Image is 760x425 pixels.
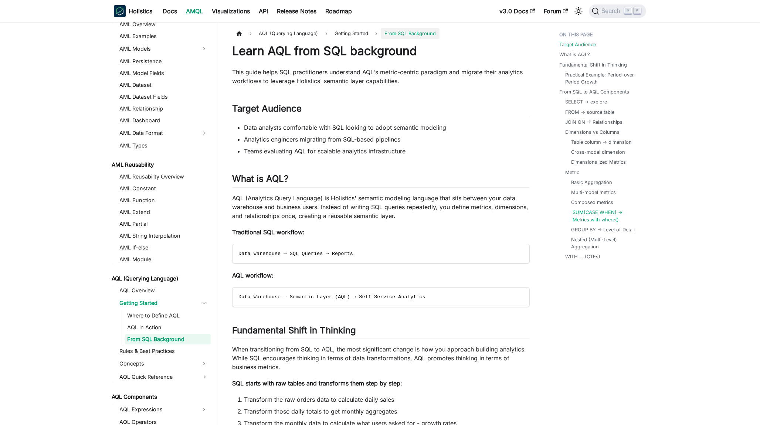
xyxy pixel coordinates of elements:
p: When transitioning from SQL to AQL, the most significant change is how you approach building anal... [232,345,530,371]
a: Practical Example: Period-over-Period Growth [565,71,639,85]
a: Nested (Multi-Level) Aggregation [571,236,636,250]
button: Expand sidebar category 'Concepts' [197,358,211,370]
a: AQL Components [109,392,211,402]
a: AMQL [181,5,207,17]
button: Expand sidebar category 'AML Data Format' [197,127,211,139]
a: AML Reusability [109,160,211,170]
a: AML Overview [117,19,211,30]
strong: Traditional SQL workflow: [232,228,305,236]
a: Getting Started [331,28,372,39]
li: Transform those daily totals to get monthly aggregates [244,407,530,416]
a: Forum [539,5,572,17]
p: This guide helps SQL practitioners understand AQL's metric-centric paradigm and migrate their ana... [232,68,530,85]
a: SUM(CASE WHEN) -> Metrics with where() [573,209,637,223]
span: From SQL Background [381,28,440,39]
a: HolisticsHolistics [114,5,152,17]
a: WITH … (CTEs) [565,253,600,260]
a: v3.0 Docs [495,5,539,17]
button: Collapse sidebar category 'Getting Started' [197,297,211,309]
a: AQL in Action [125,322,211,333]
a: API [254,5,272,17]
a: Concepts [117,358,197,370]
a: Multi-model metrics [571,189,616,196]
a: JOIN ON -> Relationships [565,119,622,126]
button: Expand sidebar category 'AQL Expressions' [197,404,211,415]
h2: What is AQL? [232,173,530,187]
a: AML Types [117,140,211,151]
a: Dimensions vs Columns [565,129,620,136]
nav: Breadcrumbs [232,28,530,39]
a: Visualizations [207,5,254,17]
strong: AQL workflow: [232,272,274,279]
span: AQL (Querying Language) [255,28,322,39]
a: AML Models [117,43,197,55]
a: Getting Started [117,297,197,309]
kbd: K [634,7,641,14]
a: Basic Aggregation [571,179,612,186]
img: Holistics [114,5,126,17]
a: From SQL to AQL Components [559,88,629,95]
li: Analytics engineers migrating from SQL-based pipelines [244,135,530,144]
span: Data Warehouse → SQL Queries → Reports [238,251,353,256]
a: AML Data Format [117,127,197,139]
a: AQL Quick Reference [117,371,211,383]
a: SELECT -> explore [565,98,607,105]
a: Home page [232,28,246,39]
a: AML Reusability Overview [117,171,211,182]
button: Expand sidebar category 'AML Models' [197,43,211,55]
a: Fundamental Shift in Thinking [559,61,627,68]
a: Table column -> dimension [571,139,632,146]
li: Transform the raw orders data to calculate daily sales [244,395,530,404]
a: AML Function [117,195,211,205]
nav: Docs sidebar [106,22,217,425]
a: Dimensionalized Metrics [571,159,626,166]
a: What is AQL? [559,51,590,58]
h2: Target Audience [232,103,530,117]
button: Search (Command+K) [589,4,646,18]
a: Target Audience [559,41,596,48]
a: GROUP BY -> Level of Detail [571,226,635,233]
a: AML Dataset Fields [117,92,211,102]
span: Getting Started [335,31,368,36]
a: Release Notes [272,5,321,17]
a: AML Constant [117,183,211,194]
a: From SQL Background [125,334,211,344]
button: Switch between dark and light mode (currently light mode) [573,5,584,17]
a: AML Extend [117,207,211,217]
a: AQL Overview [117,285,211,296]
a: AML Dashboard [117,115,211,126]
a: AQL Expressions [117,404,197,415]
a: FROM -> source table [565,109,614,116]
b: Holistics [129,7,152,16]
h2: Fundamental Shift in Thinking [232,325,530,339]
a: AML Dataset [117,80,211,90]
p: AQL (Analytics Query Language) is Holistics' semantic modeling language that sits between your da... [232,194,530,220]
li: Teams evaluating AQL for scalable analytics infrastructure [244,147,530,156]
a: Docs [158,5,181,17]
a: AML Module [117,254,211,265]
a: AML Persistence [117,56,211,67]
strong: SQL starts with raw tables and transforms them step by step: [232,380,402,387]
a: Where to Define AQL [125,310,211,321]
li: Data analysts comfortable with SQL looking to adopt semantic modeling [244,123,530,132]
a: Composed metrics [571,199,613,206]
a: AML Partial [117,219,211,229]
a: AML String Interpolation [117,231,211,241]
a: Metric [565,169,579,176]
span: Search [599,8,625,14]
a: AML Model Fields [117,68,211,78]
a: Cross-model dimension [571,149,625,156]
a: AML Relationship [117,103,211,114]
kbd: ⌘ [624,7,632,14]
a: AQL (Querying Language) [109,273,211,284]
span: Data Warehouse → Semantic Layer (AQL) → Self-Service Analytics [238,294,425,300]
a: AML Examples [117,31,211,41]
a: Rules & Best Practices [117,346,211,356]
h1: Learn AQL from SQL background [232,44,530,58]
a: AML If-else [117,242,211,253]
a: Roadmap [321,5,356,17]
